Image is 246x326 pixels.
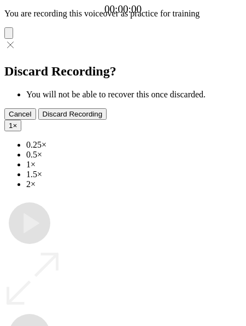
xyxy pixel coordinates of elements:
li: 0.5× [26,150,242,160]
a: 00:00:00 [104,3,142,15]
span: 1 [9,121,13,130]
li: 0.25× [26,140,242,150]
li: 2× [26,179,242,189]
li: 1× [26,160,242,170]
li: 1.5× [26,170,242,179]
button: Cancel [4,108,36,120]
p: You are recording this voiceover as practice for training [4,9,242,19]
button: Discard Recording [38,108,107,120]
li: You will not be able to recover this once discarded. [26,90,242,100]
h2: Discard Recording? [4,64,242,79]
button: 1× [4,120,21,131]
